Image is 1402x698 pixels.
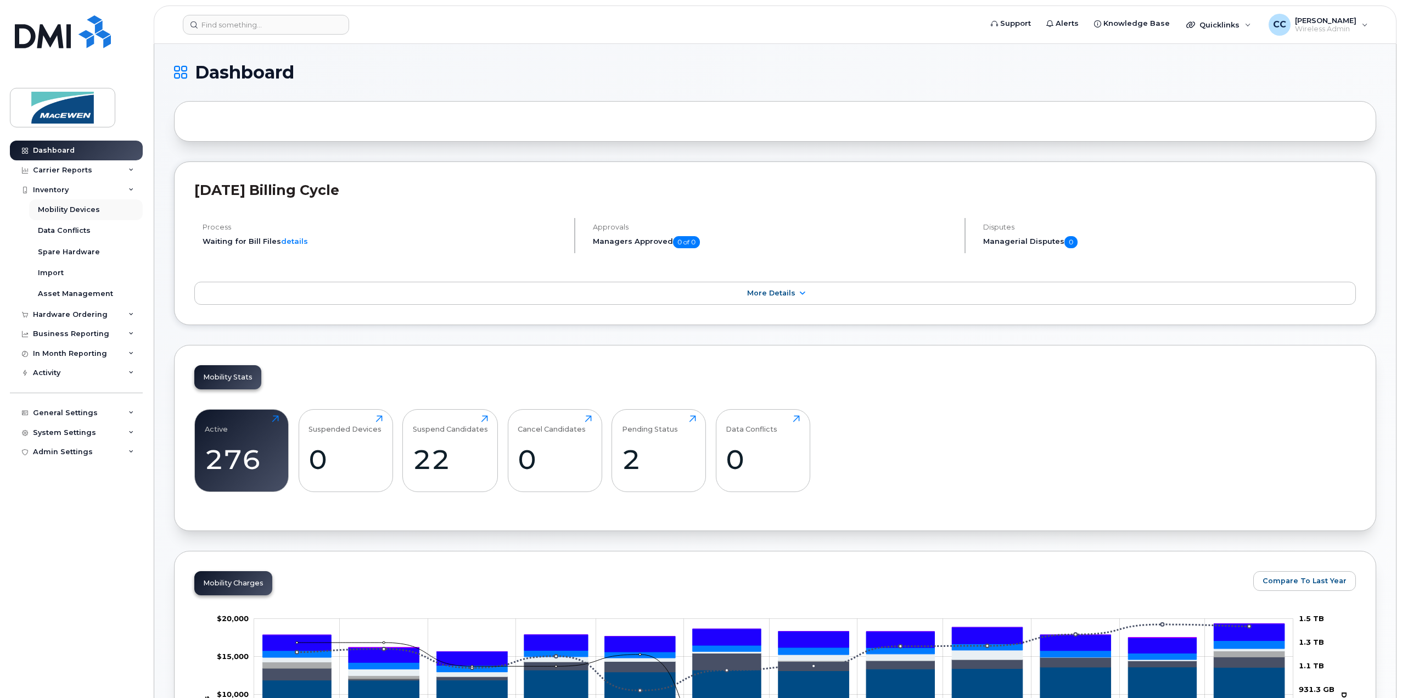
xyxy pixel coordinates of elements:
[622,415,696,485] a: Pending Status2
[1299,661,1324,670] tspan: 1.1 TB
[263,651,1285,678] g: Cancellation
[1299,685,1334,694] tspan: 931.3 GB
[983,236,1356,248] h5: Managerial Disputes
[205,443,279,476] div: 276
[203,223,565,231] h4: Process
[518,415,586,433] div: Cancel Candidates
[622,443,696,476] div: 2
[1253,571,1356,591] button: Compare To Last Year
[309,415,382,433] div: Suspended Devices
[593,236,955,248] h5: Managers Approved
[205,415,279,485] a: Active276
[747,289,795,297] span: More Details
[217,652,249,661] g: $0
[263,624,1285,652] g: QST
[1299,638,1324,646] tspan: 1.3 TB
[1299,614,1324,623] tspan: 1.5 TB
[413,443,488,476] div: 22
[593,223,955,231] h4: Approvals
[726,415,777,433] div: Data Conflicts
[673,236,700,248] span: 0 of 0
[217,614,249,623] tspan: $20,000
[413,415,488,433] div: Suspend Candidates
[1263,576,1347,586] span: Compare To Last Year
[263,653,1285,680] g: Roaming
[983,223,1356,231] h4: Disputes
[263,624,1285,666] g: HST
[1064,236,1078,248] span: 0
[217,614,249,623] g: $0
[205,415,228,433] div: Active
[726,443,800,476] div: 0
[309,415,383,485] a: Suspended Devices0
[518,443,592,476] div: 0
[281,237,308,245] a: details
[217,652,249,661] tspan: $15,000
[518,415,592,485] a: Cancel Candidates0
[263,641,1285,672] g: Features
[194,182,1356,198] h2: [DATE] Billing Cycle
[309,443,383,476] div: 0
[195,64,294,81] span: Dashboard
[413,415,488,485] a: Suspend Candidates22
[203,236,565,247] li: Waiting for Bill Files
[622,415,678,433] div: Pending Status
[726,415,800,485] a: Data Conflicts0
